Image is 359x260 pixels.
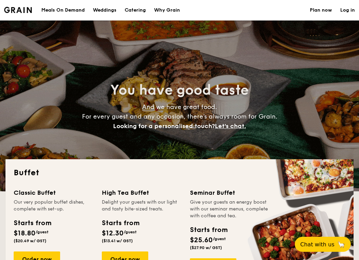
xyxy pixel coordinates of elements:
a: Logotype [4,7,32,13]
div: Starts from [102,218,139,228]
div: Classic Buffet [14,188,94,197]
div: Starts from [190,225,227,235]
div: Our very popular buffet dishes, complete with set-up. [14,199,94,213]
span: $18.80 [14,229,36,237]
h2: Buffet [14,167,345,178]
div: Delight your guests with our light and tasty bite-sized treats. [102,199,182,213]
div: Give your guests an energy boost with our seminar menus, complete with coffee and tea. [190,199,270,219]
div: High Tea Buffet [102,188,182,197]
div: Starts from [14,218,51,228]
span: /guest [36,230,49,234]
div: Seminar Buffet [190,188,270,197]
button: Chat with us🦙 [295,237,351,252]
span: $25.60 [190,236,213,244]
span: ($13.41 w/ GST) [102,238,133,243]
span: ($27.90 w/ GST) [190,245,222,250]
span: Chat with us [300,241,334,248]
span: $12.30 [102,229,124,237]
span: Let's chat. [215,122,246,130]
span: /guest [124,230,137,234]
span: 🦙 [337,241,345,248]
img: Grain [4,7,32,13]
span: /guest [213,236,226,241]
span: ($20.49 w/ GST) [14,238,46,243]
